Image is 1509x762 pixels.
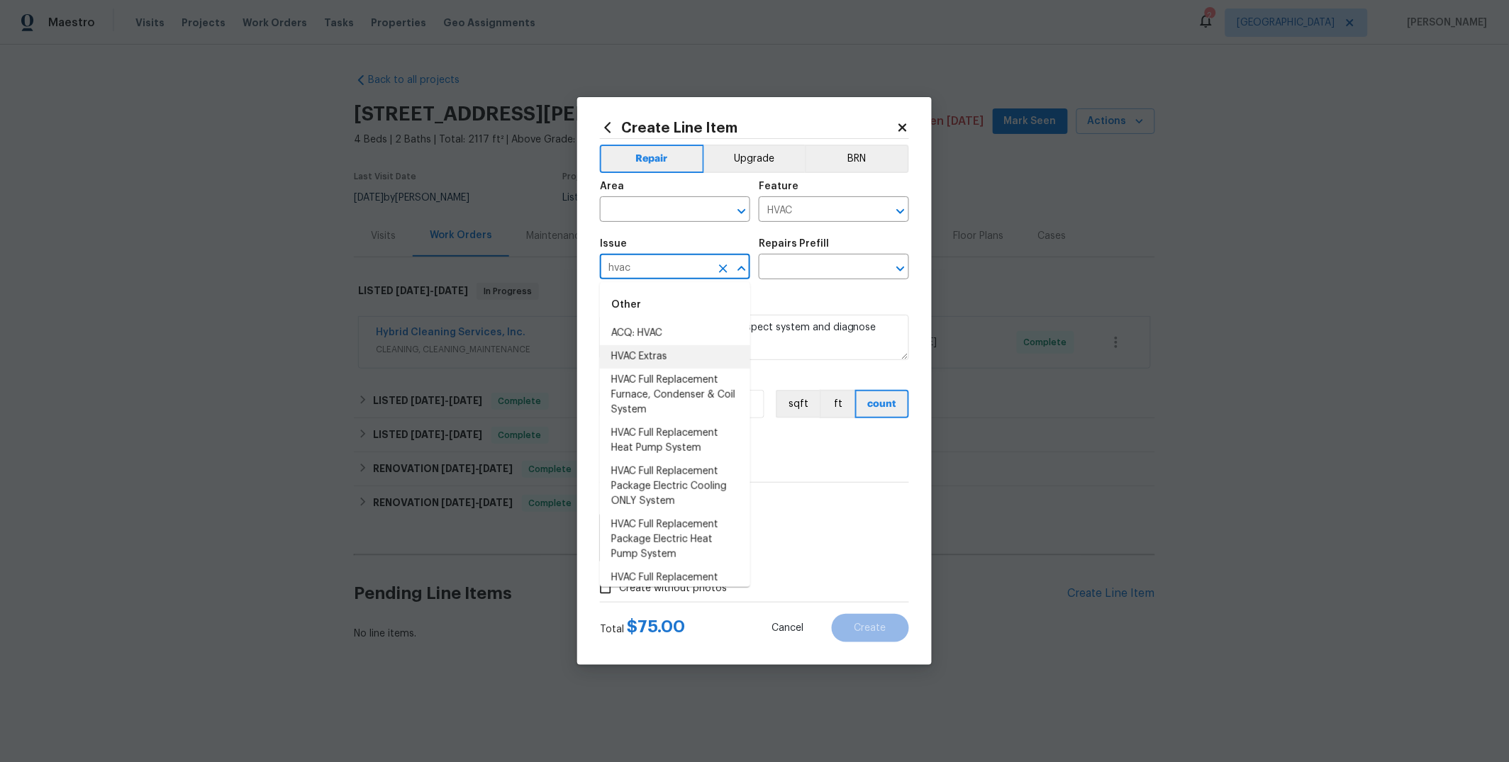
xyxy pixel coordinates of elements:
[759,181,798,191] h5: Feature
[749,614,826,642] button: Cancel
[713,259,733,279] button: Clear
[891,201,911,221] button: Open
[855,390,909,418] button: count
[600,181,624,191] h5: Area
[600,513,750,566] li: HVAC Full Replacement Package Electric Heat Pump System
[776,390,820,418] button: sqft
[600,566,750,605] li: HVAC Full Replacement Package Gas System
[832,614,909,642] button: Create
[600,369,750,422] li: HVAC Full Replacement Furnace, Condenser & Coil System
[600,345,750,369] li: HVAC Extras
[600,422,750,460] li: HVAC Full Replacement Heat Pump System
[805,145,909,173] button: BRN
[600,120,896,135] h2: Create Line Item
[854,623,886,634] span: Create
[600,460,750,513] li: HVAC Full Replacement Package Electric Cooling ONLY System
[732,201,752,221] button: Open
[704,145,806,173] button: Upgrade
[600,145,704,173] button: Repair
[732,259,752,279] button: Close
[627,618,685,635] span: $ 75.00
[600,239,627,249] h5: Issue
[891,259,911,279] button: Open
[600,288,750,322] div: Other
[820,390,855,418] button: ft
[600,620,685,637] div: Total
[600,322,750,345] li: ACQ: HVAC
[600,315,909,360] textarea: HVAC not working properly. Inspect system and diagnose problem.
[759,239,829,249] h5: Repairs Prefill
[772,623,803,634] span: Cancel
